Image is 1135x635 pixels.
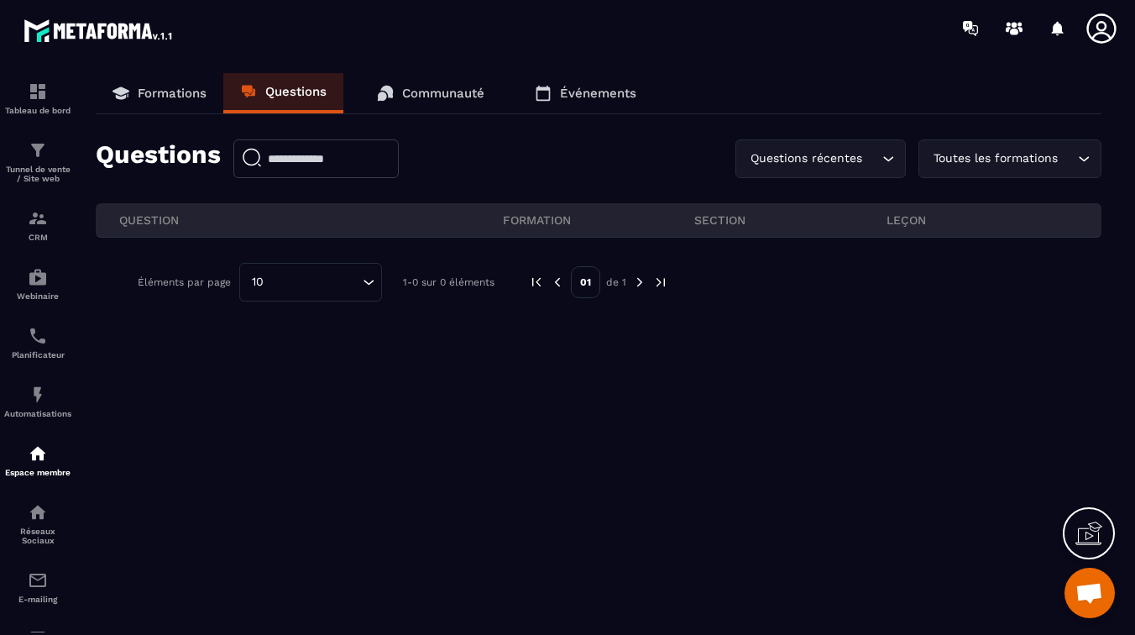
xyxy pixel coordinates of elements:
[4,255,71,313] a: automationsautomationsWebinaire
[606,276,626,289] p: de 1
[269,273,358,291] input: Search for option
[4,69,71,128] a: formationformationTableau de bord
[746,150,866,168] span: Questions récentes
[28,140,48,160] img: formation
[4,196,71,255] a: formationformationCRM
[138,86,207,101] p: Formations
[4,431,71,490] a: automationsautomationsEspace membre
[4,558,71,617] a: emailemailE-mailing
[4,409,71,418] p: Automatisations
[4,291,71,301] p: Webinaire
[24,15,175,45] img: logo
[4,372,71,431] a: automationsautomationsAutomatisations
[550,275,565,290] img: prev
[28,385,48,405] img: automations
[4,490,71,558] a: social-networksocial-networkRéseaux Sociaux
[223,73,343,113] a: Questions
[28,208,48,228] img: formation
[28,326,48,346] img: scheduler
[246,273,269,291] span: 10
[4,106,71,115] p: Tableau de bord
[918,139,1101,178] div: Search for option
[866,150,878,168] input: Search for option
[28,443,48,464] img: automations
[571,266,600,298] p: 01
[735,139,906,178] div: Search for option
[119,213,503,228] p: QUESTION
[4,313,71,372] a: schedulerschedulerPlanificateur
[4,595,71,604] p: E-mailing
[503,213,694,228] p: FORMATION
[265,84,327,99] p: Questions
[929,150,1061,168] span: Toutes les formations
[28,81,48,102] img: formation
[560,86,636,101] p: Événements
[4,527,71,545] p: Réseaux Sociaux
[360,73,501,113] a: Communauté
[4,233,71,242] p: CRM
[1061,150,1074,168] input: Search for option
[529,275,544,290] img: prev
[4,468,71,477] p: Espace membre
[403,276,494,288] p: 1-0 sur 0 éléments
[402,86,484,101] p: Communauté
[1064,568,1115,618] a: Ouvrir le chat
[96,73,223,113] a: Formations
[518,73,653,113] a: Événements
[28,267,48,287] img: automations
[239,263,382,302] div: Search for option
[96,139,221,178] p: Questions
[653,275,668,290] img: next
[632,275,647,290] img: next
[4,128,71,196] a: formationformationTunnel de vente / Site web
[4,350,71,359] p: Planificateur
[887,213,1078,228] p: leçon
[28,502,48,522] img: social-network
[694,213,886,228] p: section
[138,276,231,288] p: Éléments par page
[28,570,48,590] img: email
[4,165,71,183] p: Tunnel de vente / Site web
